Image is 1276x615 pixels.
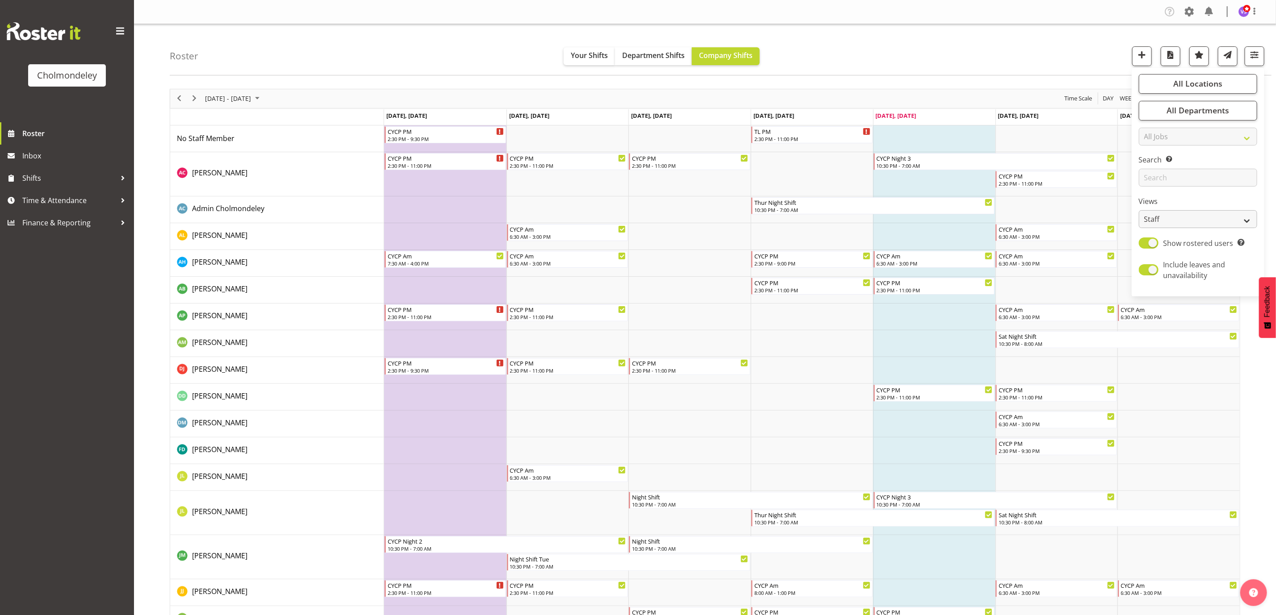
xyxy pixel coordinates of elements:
[385,580,506,597] div: Jonatan Jachowitz"s event - CYCP PM Begin From Monday, September 22, 2025 at 2:30:00 PM GMT+12:00...
[996,411,1117,428] div: Dion McCormick"s event - CYCP Am Begin From Saturday, September 27, 2025 at 6:30:00 AM GMT+12:00 ...
[754,278,870,287] div: CYCP PM
[510,465,626,474] div: CYCP Am
[1263,286,1272,317] span: Feedback
[170,250,384,277] td: Alexzarn Harmer resource
[877,260,993,267] div: 6:30 AM - 3:00 PM
[877,278,993,287] div: CYCP PM
[874,278,995,295] div: Ally Brown"s event - CYCP PM Begin From Friday, September 26, 2025 at 2:30:00 PM GMT+12:00 Ends A...
[1132,46,1152,66] button: Add a new shift
[170,330,384,357] td: Andrea McMurray resource
[170,535,384,579] td: Jess Marychurch resource
[1163,260,1226,280] span: Include leaves and unavailability
[192,167,247,178] a: [PERSON_NAME]
[632,358,748,367] div: CYCP PM
[1121,305,1237,314] div: CYCP Am
[192,230,247,240] span: [PERSON_NAME]
[510,554,748,563] div: Night Shift Tue
[754,127,870,136] div: TL PM
[170,223,384,250] td: Alexandra Landolt resource
[876,112,916,120] span: [DATE], [DATE]
[510,474,626,481] div: 6:30 AM - 3:00 PM
[388,135,504,142] div: 2:30 PM - 9:30 PM
[751,197,995,214] div: Admin Cholmondeley"s event - Thur Night Shift Begin From Thursday, September 25, 2025 at 10:30:00...
[507,153,628,170] div: Abigail Chessum"s event - CYCP PM Begin From Tuesday, September 23, 2025 at 2:30:00 PM GMT+12:00 ...
[1139,196,1257,207] label: Views
[999,394,1115,401] div: 2:30 PM - 11:00 PM
[192,204,264,213] span: Admin Cholmondeley
[877,287,993,294] div: 2:30 PM - 11:00 PM
[1189,46,1209,66] button: Highlight an important date within the roster.
[507,580,628,597] div: Jonatan Jachowitz"s event - CYCP PM Begin From Tuesday, September 23, 2025 at 2:30:00 PM GMT+12:0...
[385,153,506,170] div: Abigail Chessum"s event - CYCP PM Begin From Monday, September 22, 2025 at 2:30:00 PM GMT+12:00 E...
[999,420,1115,428] div: 6:30 AM - 3:00 PM
[177,133,234,144] a: No Staff Member
[1161,46,1180,66] button: Download a PDF of the roster according to the set date range.
[192,418,247,428] span: [PERSON_NAME]
[999,340,1237,347] div: 10:30 PM - 8:00 AM
[629,536,872,553] div: Jess Marychurch"s event - Night Shift Begin From Wednesday, September 24, 2025 at 10:30:00 PM GMT...
[204,93,264,104] button: September 2025
[753,112,794,120] span: [DATE], [DATE]
[999,589,1115,596] div: 6:30 AM - 3:00 PM
[1063,93,1094,104] button: Time Scale
[1139,74,1257,94] button: All Locations
[192,364,247,374] span: [PERSON_NAME]
[202,89,265,108] div: September 22 - 28, 2025
[751,126,873,143] div: No Staff Member"s event - TL PM Begin From Thursday, September 25, 2025 at 2:30:00 PM GMT+12:00 E...
[170,579,384,606] td: Jonatan Jachowitz resource
[192,310,247,321] a: [PERSON_NAME]
[1167,105,1229,116] span: All Departments
[22,216,116,229] span: Finance & Reporting
[874,385,995,402] div: Dejay Davison"s event - CYCP PM Begin From Friday, September 26, 2025 at 2:30:00 PM GMT+12:00 End...
[172,89,187,108] div: previous period
[510,154,626,162] div: CYCP PM
[192,471,247,482] a: [PERSON_NAME]
[22,149,130,162] span: Inbox
[877,385,993,394] div: CYCP PM
[507,358,628,375] div: Danielle Jeffery"s event - CYCP PM Begin From Tuesday, September 23, 2025 at 2:30:00 PM GMT+12:00...
[385,251,506,268] div: Alexzarn Harmer"s event - CYCP Am Begin From Monday, September 22, 2025 at 7:30:00 AM GMT+12:00 E...
[631,112,672,120] span: [DATE], [DATE]
[385,126,506,143] div: No Staff Member"s event - CYCP PM Begin From Monday, September 22, 2025 at 2:30:00 PM GMT+12:00 E...
[1139,169,1257,187] input: Search
[751,580,873,597] div: Jonatan Jachowitz"s event - CYCP Am Begin From Thursday, September 25, 2025 at 8:00:00 AM GMT+12:...
[386,112,427,120] span: [DATE], [DATE]
[1119,93,1136,104] span: Week
[1245,46,1264,66] button: Filter Shifts
[385,304,506,321] div: Amelie Paroll"s event - CYCP PM Begin From Monday, September 22, 2025 at 2:30:00 PM GMT+12:00 End...
[874,153,1117,170] div: Abigail Chessum"s event - CYCP Night 3 Begin From Friday, September 26, 2025 at 10:30:00 PM GMT+1...
[170,357,384,384] td: Danielle Jeffery resource
[388,305,504,314] div: CYCP PM
[510,589,626,596] div: 2:30 PM - 11:00 PM
[754,519,992,526] div: 10:30 PM - 7:00 AM
[510,358,626,367] div: CYCP PM
[510,233,626,240] div: 6:30 AM - 3:00 PM
[192,257,247,267] a: [PERSON_NAME]
[632,492,870,501] div: Night Shift
[388,545,626,552] div: 10:30 PM - 7:00 AM
[692,47,760,65] button: Company Shifts
[192,507,247,516] span: [PERSON_NAME]
[564,47,615,65] button: Your Shifts
[632,154,748,162] div: CYCP PM
[188,93,201,104] button: Next
[510,313,626,320] div: 2:30 PM - 11:00 PM
[170,411,384,437] td: Dion McCormick resource
[996,171,1117,188] div: Abigail Chessum"s event - CYCP PM Begin From Saturday, September 27, 2025 at 2:30:00 PM GMT+12:00...
[632,367,748,374] div: 2:30 PM - 11:00 PM
[192,337,247,347] span: [PERSON_NAME]
[754,206,992,213] div: 10:30 PM - 7:00 AM
[192,203,264,214] a: Admin Cholmondeley
[170,277,384,303] td: Ally Brown resource
[1259,277,1276,338] button: Feedback - Show survey
[877,251,993,260] div: CYCP Am
[874,492,1117,509] div: Jay Lowe"s event - CYCP Night 3 Begin From Friday, September 26, 2025 at 10:30:00 PM GMT+12:00 En...
[754,287,870,294] div: 2:30 PM - 11:00 PM
[1238,6,1249,17] img: victoria-spackman5507.jpg
[754,510,992,519] div: Thur Night Shift
[999,251,1115,260] div: CYCP Am
[507,251,628,268] div: Alexzarn Harmer"s event - CYCP Am Begin From Tuesday, September 23, 2025 at 6:30:00 AM GMT+12:00 ...
[877,501,1115,508] div: 10:30 PM - 7:00 AM
[204,93,252,104] span: [DATE] - [DATE]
